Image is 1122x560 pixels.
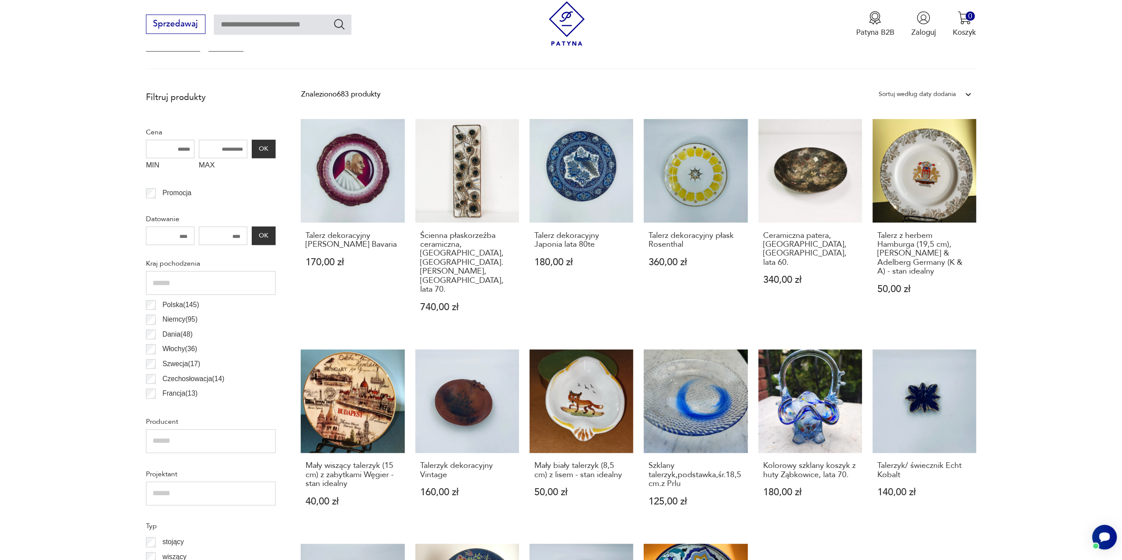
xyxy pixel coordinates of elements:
a: Ścienna płaskorzeźba ceramiczna, Soholm, proj. Noomi Backhausen, Dania, lata 70.Ścienna płaskorze... [415,119,519,332]
p: 740,00 zł [420,303,514,312]
h3: Szklany talerzyk,podstawka,śr.18,5 cm.z Prlu [649,461,743,488]
p: [GEOGRAPHIC_DATA] ( 11 ) [162,403,246,414]
p: 170,00 zł [306,258,400,267]
a: Talerzyk dekoracyjny VintageTalerzyk dekoracyjny Vintage160,00 zł [415,349,519,527]
p: Datowanie [146,213,276,225]
a: Ceramiczna patera, Ruscha, Niemcy, lata 60.Ceramiczna patera, [GEOGRAPHIC_DATA], [GEOGRAPHIC_DATA... [758,119,862,332]
div: Znaleziono 683 produkty [301,89,380,100]
a: Ikona medaluPatyna B2B [856,11,894,37]
h3: Ścienna płaskorzeźba ceramiczna, [GEOGRAPHIC_DATA], [GEOGRAPHIC_DATA]. [PERSON_NAME], [GEOGRAPHIC... [420,231,514,294]
label: MAX [199,158,247,175]
p: Filtruj produkty [146,92,276,103]
p: Typ [146,520,276,532]
h3: Talerz dekoracyjny płask Rosenthal [649,231,743,249]
img: Ikona koszyka [958,11,971,25]
p: 160,00 zł [420,488,514,497]
p: Włochy ( 36 ) [162,343,197,355]
button: Szukaj [333,18,346,30]
p: Promocja [162,187,191,199]
h3: Mały biały talerzyk (8,5 cm) z lisem - stan idealny [534,461,629,479]
p: 180,00 zł [534,258,629,267]
p: stojący [162,536,184,548]
a: Mały wiszący talerzyk (15 cm) z zabytkami Węgier - stan idealnyMały wiszący talerzyk (15 cm) z za... [301,349,404,527]
a: Mały biały talerzyk (8,5 cm) z lisem - stan idealnyMały biały talerzyk (8,5 cm) z lisem - stan id... [529,349,633,527]
div: 0 [965,11,975,21]
p: 340,00 zł [763,275,857,285]
a: Talerzyk/ świecznik Echt KobaltTalerzyk/ świecznik Echt Kobalt140,00 zł [872,349,976,527]
p: 50,00 zł [877,285,972,294]
p: Producent [146,416,276,427]
p: 180,00 zł [763,488,857,497]
h3: Talerz z herbem Hamburga (19,5 cm), [PERSON_NAME] & Adelberg Germany (K & A) - stan idealny [877,231,972,276]
p: Koszyk [953,27,976,37]
button: OK [252,226,276,245]
h3: Mały wiszący talerzyk (15 cm) z zabytkami Węgier - stan idealny [306,461,400,488]
p: Polska ( 145 ) [162,299,199,311]
button: 0Koszyk [953,11,976,37]
iframe: Smartsupp widget button [1092,525,1117,549]
p: Patyna B2B [856,27,894,37]
p: 140,00 zł [877,488,972,497]
a: Talerz dekoracyjny Japonia lata 80teTalerz dekoracyjny Japonia lata 80te180,00 zł [529,119,633,332]
a: Talerz dekoracyjny Jan Paweł II BavariaTalerz dekoracyjny [PERSON_NAME] Bavaria170,00 zł [301,119,404,332]
h3: Talerz dekoracyjny Japonia lata 80te [534,231,629,249]
label: MIN [146,158,194,175]
p: Projektant [146,468,276,480]
p: Zaloguj [911,27,936,37]
p: Francja ( 13 ) [162,388,198,399]
h3: Talerzyk dekoracyjny Vintage [420,461,514,479]
h3: Kolorowy szklany koszyk z huty Ząbkowice, lata 70. [763,461,857,479]
button: Patyna B2B [856,11,894,37]
p: Kraj pochodzenia [146,258,276,269]
a: Talerz dekoracyjny płask RosenthalTalerz dekoracyjny płask Rosenthal360,00 zł [644,119,747,332]
h3: Talerzyk/ świecznik Echt Kobalt [877,461,972,479]
button: Zaloguj [911,11,936,37]
p: Niemcy ( 95 ) [162,314,198,325]
a: Talerz z herbem Hamburga (19,5 cm), Krautheim & Adelberg Germany (K & A) - stan idealnyTalerz z h... [872,119,976,332]
img: Ikonka użytkownika [917,11,930,25]
button: Sprzedawaj [146,15,205,34]
a: Sprzedawaj [146,21,205,28]
h3: Ceramiczna patera, [GEOGRAPHIC_DATA], [GEOGRAPHIC_DATA], lata 60. [763,231,857,267]
a: Kolorowy szklany koszyk z huty Ząbkowice, lata 70.Kolorowy szklany koszyk z huty Ząbkowice, lata ... [758,349,862,527]
img: Ikona medalu [868,11,882,25]
h3: Talerz dekoracyjny [PERSON_NAME] Bavaria [306,231,400,249]
p: Czechosłowacja ( 14 ) [162,373,224,385]
p: Cena [146,126,276,138]
a: Szklany talerzyk,podstawka,śr.18,5 cm.z PrluSzklany talerzyk,podstawka,śr.18,5 cm.z Prlu125,00 zł [644,349,747,527]
p: 360,00 zł [649,258,743,267]
img: Patyna - sklep z meblami i dekoracjami vintage [544,1,589,46]
div: Sortuj według daty dodania [879,89,956,100]
p: Dania ( 48 ) [162,329,193,340]
button: OK [252,140,276,158]
p: Szwecja ( 17 ) [162,358,200,370]
p: 40,00 zł [306,497,400,506]
p: 50,00 zł [534,488,629,497]
p: 125,00 zł [649,497,743,506]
